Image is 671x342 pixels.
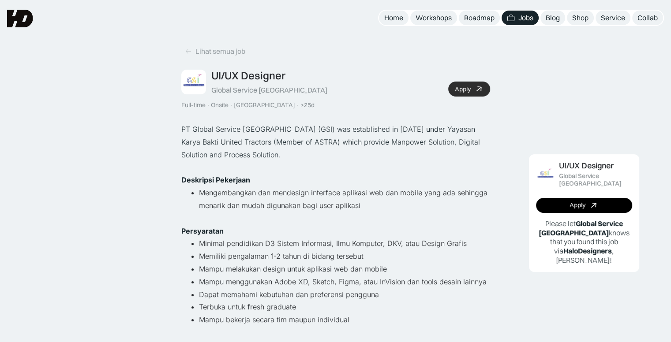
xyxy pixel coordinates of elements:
a: Roadmap [459,11,500,25]
li: Terbuka untuk fresh graduate [199,301,490,313]
a: Apply [536,198,632,213]
a: Apply [448,82,490,97]
a: Shop [567,11,594,25]
div: · [229,101,233,109]
b: HaloDesigners [563,246,612,255]
li: Mampu melakukan design untuk aplikasi web dan mobile [199,263,490,275]
div: Workshops [416,13,452,22]
a: Service [596,11,630,25]
div: Apply [455,85,471,93]
strong: Deskripsi Pekerjaan [181,175,250,184]
a: Jobs [502,11,539,25]
div: Global Service [GEOGRAPHIC_DATA] [559,172,632,187]
div: Shop [572,13,589,22]
p: Please let knows that you found this job via , [PERSON_NAME]! [536,219,632,265]
p: ‍ [181,326,490,339]
div: · [296,101,300,109]
li: Mampu bekerja secara tim maupun individual [199,313,490,326]
div: Service [601,13,625,22]
a: Blog [540,11,565,25]
li: Minimal pendidikan D3 Sistem Informasi, Ilmu Komputer, DKV, atau Design Grafis [199,237,490,250]
div: Onsite [211,101,229,109]
div: Jobs [518,13,533,22]
b: Global Service [GEOGRAPHIC_DATA] [539,219,623,237]
div: UI/UX Designer [559,161,614,171]
div: [GEOGRAPHIC_DATA] [234,101,295,109]
li: Memiliki pengalaman 1-2 tahun di bidang tersebut [199,250,490,263]
p: PT Global Service [GEOGRAPHIC_DATA] (GSI) was established in [DATE] under Yayasan Karya Bakti Uni... [181,123,490,161]
img: Job Image [536,165,555,184]
li: Dapat memahami kebutuhan dan preferensi pengguna [199,288,490,301]
img: Job Image [181,70,206,94]
div: Apply [570,201,585,209]
p: ‍ [181,161,490,174]
a: Home [379,11,409,25]
a: Workshops [410,11,457,25]
div: UI/UX Designer [211,69,285,82]
div: Lihat semua job [195,47,245,56]
div: Blog [546,13,560,22]
div: Global Service [GEOGRAPHIC_DATA] [211,85,327,95]
div: Roadmap [464,13,495,22]
div: >25d [300,101,315,109]
a: Lihat semua job [181,44,249,59]
li: Mampu menggunakan Adobe XD, Sketch, Figma, atau InVision dan tools desain lainnya [199,275,490,288]
p: ‍ [181,212,490,225]
li: Mengembangkan dan mendesign interface aplikasi web dan mobile yang ada sehingga menarik dan mudah... [199,186,490,212]
strong: Persyaratan [181,227,224,235]
div: Full-time [181,101,206,109]
div: Home [384,13,403,22]
div: · [206,101,210,109]
div: Collab [637,13,658,22]
a: Collab [632,11,663,25]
